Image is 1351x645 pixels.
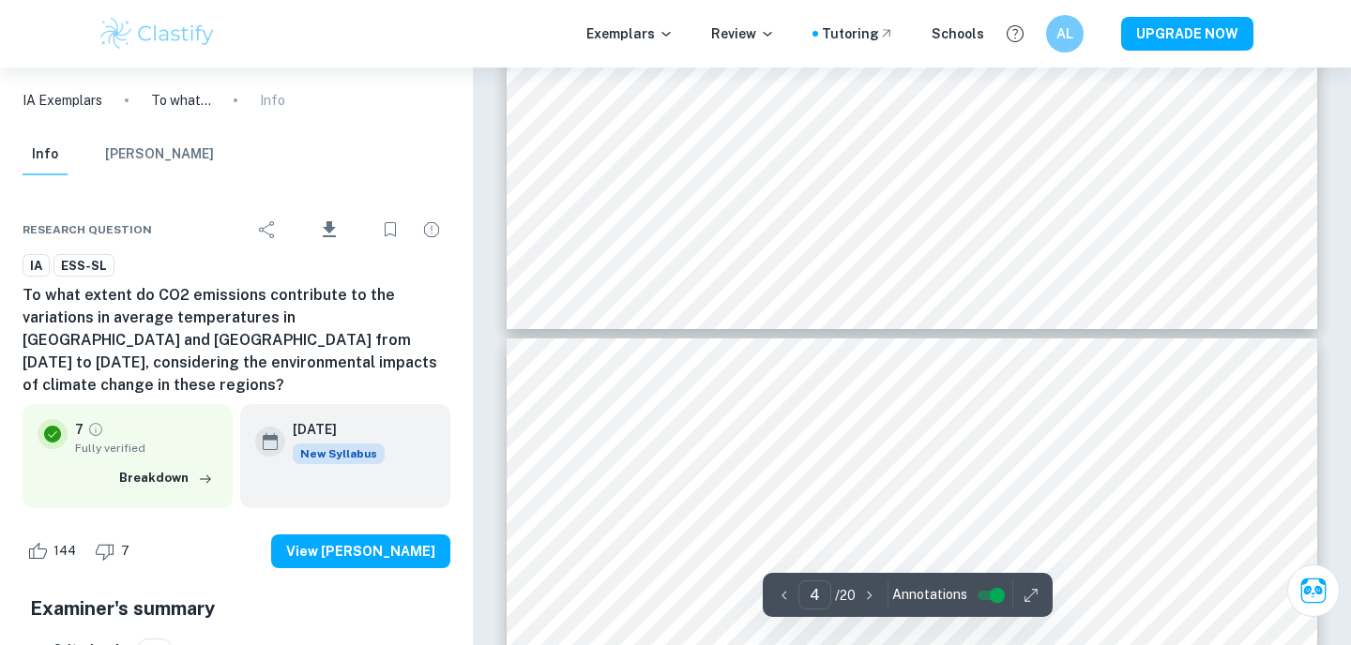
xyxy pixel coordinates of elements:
[892,585,967,605] span: Annotations
[271,534,450,568] button: View [PERSON_NAME]
[54,257,114,276] span: ESS-SL
[23,257,49,276] span: IA
[372,211,409,248] div: Bookmark
[75,419,83,440] p: 7
[249,211,286,248] div: Share
[260,90,285,111] p: Info
[1287,564,1340,617] button: Ask Clai
[1055,23,1076,44] h6: AL
[932,23,984,44] a: Schools
[23,536,86,566] div: Like
[413,211,450,248] div: Report issue
[586,23,674,44] p: Exemplars
[293,443,385,464] div: Starting from the May 2026 session, the ESS IA requirements have changed. We created this exempla...
[290,205,368,254] div: Download
[23,90,102,111] a: IA Exemplars
[1046,15,1084,52] button: AL
[75,440,218,457] span: Fully verified
[53,254,114,277] a: ESS-SL
[293,443,385,464] span: New Syllabus
[822,23,894,44] a: Tutoring
[98,15,217,52] img: Clastify logo
[105,134,214,175] button: [PERSON_NAME]
[23,254,50,277] a: IA
[151,90,211,111] p: To what extent do CO2 emissions contribute to the variations in average temperatures in [GEOGRAPH...
[90,536,140,566] div: Dislike
[23,221,152,238] span: Research question
[999,18,1031,50] button: Help and Feedback
[111,542,140,561] span: 7
[23,134,68,175] button: Info
[293,419,370,440] h6: [DATE]
[87,421,104,438] a: Grade fully verified
[835,585,856,606] p: / 20
[23,284,450,397] h6: To what extent do CO2 emissions contribute to the variations in average temperatures in [GEOGRAPH...
[114,464,218,492] button: Breakdown
[711,23,775,44] p: Review
[43,542,86,561] span: 144
[1121,17,1253,51] button: UPGRADE NOW
[30,594,443,622] h5: Examiner's summary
